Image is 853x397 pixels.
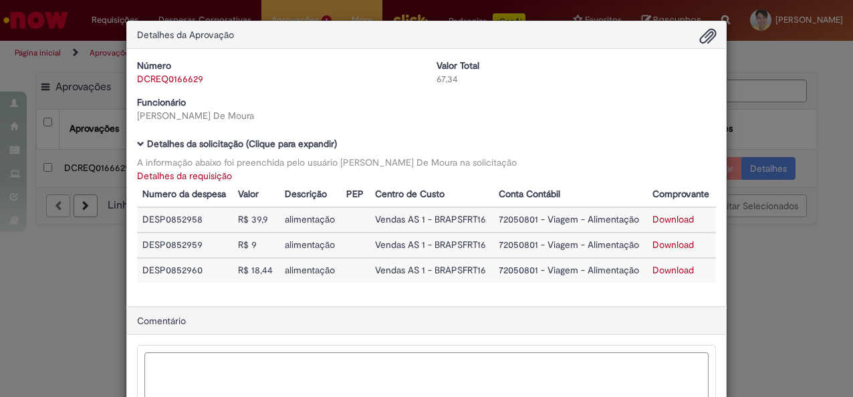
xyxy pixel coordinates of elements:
td: Vendas AS 1 - BRAPSFRT16 [370,233,493,258]
b: Valor Total [437,59,479,72]
td: alimentação [279,207,342,233]
a: Detalhes da requisição [137,170,232,182]
td: 72050801 - Viagem - Alimentação [493,207,647,233]
th: Comprovante [647,182,716,207]
span: Comentário [137,315,186,327]
td: DESP0852959 [137,233,233,258]
td: R$ 39,9 [233,207,279,233]
b: Funcionário [137,96,186,108]
div: [PERSON_NAME] De Moura [137,109,416,122]
h5: Detalhes da solicitação (Clique para expandir) [137,139,716,149]
a: Download [652,264,694,276]
th: Centro de Custo [370,182,493,207]
a: Download [652,213,694,225]
th: Conta Contábil [493,182,647,207]
td: 72050801 - Viagem - Alimentação [493,233,647,258]
th: Descrição [279,182,342,207]
td: DESP0852960 [137,258,233,283]
td: Vendas AS 1 - BRAPSFRT16 [370,207,493,233]
div: A informação abaixo foi preenchida pelo usuário [PERSON_NAME] De Moura na solicitação [137,156,716,169]
a: Download [652,239,694,251]
th: Valor [233,182,279,207]
td: alimentação [279,258,342,283]
td: alimentação [279,233,342,258]
td: R$ 9 [233,233,279,258]
b: Detalhes da solicitação (Clique para expandir) [147,138,337,150]
div: 67,34 [437,72,716,86]
td: Vendas AS 1 - BRAPSFRT16 [370,258,493,283]
td: R$ 18,44 [233,258,279,283]
a: DCREQ0166629 [137,73,203,85]
th: Numero da despesa [137,182,233,207]
b: Número [137,59,171,72]
th: PEP [341,182,370,207]
td: 72050801 - Viagem - Alimentação [493,258,647,283]
span: Detalhes da Aprovação [137,29,234,41]
td: DESP0852958 [137,207,233,233]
